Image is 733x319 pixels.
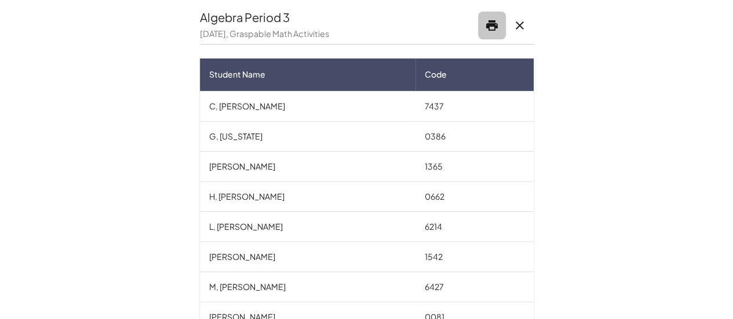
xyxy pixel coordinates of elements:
p: [DATE], Graspable Math Activities [200,25,329,42]
span: Code [425,68,447,80]
td: [PERSON_NAME] [200,241,415,272]
td: 6427 [415,272,534,302]
div: Algebra Period 3 [200,9,329,42]
td: 1365 [415,151,534,181]
td: 1542 [415,241,534,272]
td: 7437 [415,91,534,121]
td: 6214 [415,211,534,241]
td: H, [PERSON_NAME] [200,181,415,211]
td: G, [US_STATE] [200,121,415,151]
td: M, [PERSON_NAME] [200,272,415,302]
td: C, [PERSON_NAME] [200,91,415,121]
td: 0386 [415,121,534,151]
td: 0662 [415,181,534,211]
span: Student Name [209,68,265,80]
td: [PERSON_NAME] [200,151,415,181]
td: L, [PERSON_NAME] [200,211,415,241]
